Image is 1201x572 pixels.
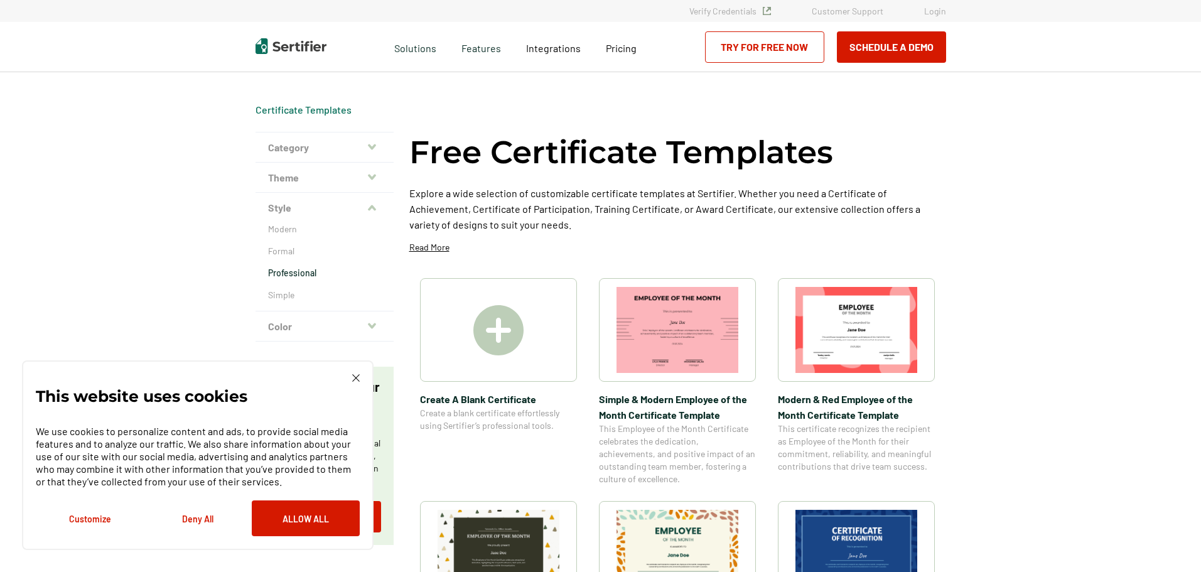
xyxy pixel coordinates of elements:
p: Explore a wide selection of customizable certificate templates at Sertifier. Whether you need a C... [409,185,946,232]
a: Customer Support [812,6,883,16]
a: Simple & Modern Employee of the Month Certificate TemplateSimple & Modern Employee of the Month C... [599,278,756,485]
span: This certificate recognizes the recipient as Employee of the Month for their commitment, reliabil... [778,423,935,473]
span: This Employee of the Month Certificate celebrates the dedication, achievements, and positive impa... [599,423,756,485]
button: Allow All [252,500,360,536]
button: Schedule a Demo [837,31,946,63]
div: Style [256,223,394,311]
span: Features [461,39,501,55]
div: Breadcrumb [256,104,352,116]
span: Solutions [394,39,436,55]
h1: Free Certificate Templates [409,132,833,173]
button: Customize [36,500,144,536]
a: Simple [268,289,381,301]
span: Create A Blank Certificate [420,391,577,407]
a: Integrations [526,39,581,55]
span: Modern & Red Employee of the Month Certificate Template [778,391,935,423]
img: Verified [763,7,771,15]
a: Pricing [606,39,637,55]
a: Modern [268,223,381,235]
img: Modern & Red Employee of the Month Certificate Template [795,287,917,373]
span: Certificate Templates [256,104,352,116]
p: We use cookies to personalize content and ads, to provide social media features and to analyze ou... [36,425,360,488]
button: Deny All [144,500,252,536]
span: Simple & Modern Employee of the Month Certificate Template [599,391,756,423]
img: Create A Blank Certificate [473,305,524,355]
a: Formal [268,245,381,257]
button: Theme [256,163,394,193]
iframe: Chat Widget [1138,512,1201,572]
img: Simple & Modern Employee of the Month Certificate Template [617,287,738,373]
a: Professional [268,267,381,279]
span: Pricing [606,42,637,54]
button: Style [256,193,394,223]
a: Verify Credentials [689,6,771,16]
p: Read More [409,241,450,254]
a: Login [924,6,946,16]
span: Integrations [526,42,581,54]
img: Cookie Popup Close [352,374,360,382]
button: Category [256,132,394,163]
button: Color [256,311,394,342]
span: Create a blank certificate effortlessly using Sertifier’s professional tools. [420,407,577,432]
a: Modern & Red Employee of the Month Certificate TemplateModern & Red Employee of the Month Certifi... [778,278,935,485]
p: This website uses cookies [36,390,247,402]
a: Try for Free Now [705,31,824,63]
img: Sertifier | Digital Credentialing Platform [256,38,326,54]
a: Certificate Templates [256,104,352,116]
